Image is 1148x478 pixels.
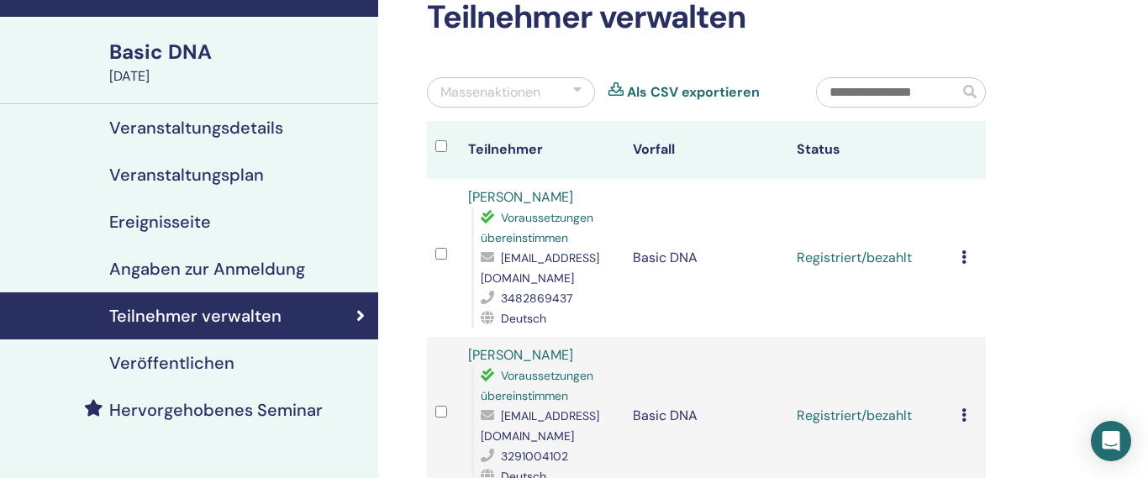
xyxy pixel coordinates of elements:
a: Basic DNA[DATE] [99,38,378,87]
h4: Veröffentlichen [109,353,234,373]
h4: Ereignisseite [109,212,211,232]
div: Massenaktionen [440,82,540,102]
span: [EMAIL_ADDRESS][DOMAIN_NAME] [481,408,599,444]
span: Deutsch [501,311,546,326]
div: [DATE] [109,66,368,87]
div: Open Intercom Messenger [1091,421,1131,461]
th: Vorfall [624,121,788,179]
a: [PERSON_NAME] [468,346,573,364]
span: 3482869437 [501,291,572,306]
h4: Veranstaltungsdetails [109,118,283,138]
th: Teilnehmer [460,121,624,179]
div: Basic DNA [109,38,368,66]
span: Voraussetzungen übereinstimmen [481,368,593,403]
h4: Angaben zur Anmeldung [109,259,305,279]
td: Basic DNA [624,179,788,337]
th: Status [788,121,952,179]
span: [EMAIL_ADDRESS][DOMAIN_NAME] [481,250,599,286]
span: 3291004102 [501,449,568,464]
h4: Hervorgehobenes Seminar [109,400,323,420]
span: Voraussetzungen übereinstimmen [481,210,593,245]
h4: Veranstaltungsplan [109,165,264,185]
a: [PERSON_NAME] [468,188,573,206]
h4: Teilnehmer verwalten [109,306,282,326]
a: Als CSV exportieren [627,82,760,102]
